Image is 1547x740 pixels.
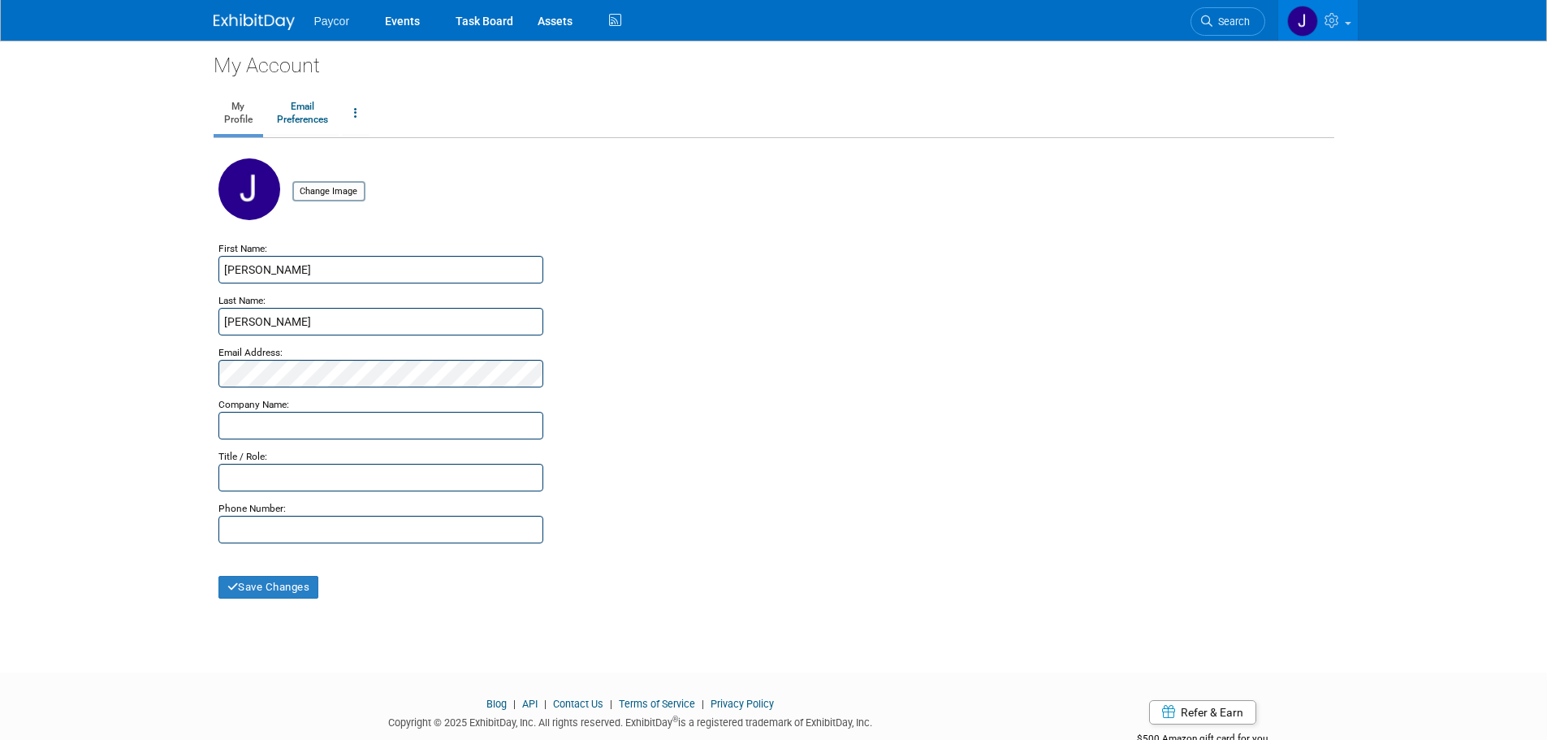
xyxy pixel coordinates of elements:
[522,698,538,710] a: API
[672,715,678,724] sup: ®
[214,712,1048,730] div: Copyright © 2025 ExhibitDay, Inc. All rights reserved. ExhibitDay is a registered trademark of Ex...
[553,698,603,710] a: Contact Us
[619,698,695,710] a: Terms of Service
[218,295,266,306] small: Last Name:
[214,41,1334,80] div: My Account
[1190,7,1265,36] a: Search
[214,93,263,134] a: MyProfile
[218,347,283,358] small: Email Address:
[218,576,319,599] button: Save Changes
[698,698,708,710] span: |
[314,15,350,28] span: Paycor
[711,698,774,710] a: Privacy Policy
[218,503,286,514] small: Phone Number:
[1149,700,1256,725] a: Refer & Earn
[214,14,295,30] img: ExhibitDay
[486,698,507,710] a: Blog
[1287,6,1318,37] img: Jenny Campbell
[218,243,267,254] small: First Name:
[218,158,280,220] img: J.jpg
[218,451,267,462] small: Title / Role:
[1212,15,1250,28] span: Search
[218,399,289,410] small: Company Name:
[266,93,339,134] a: EmailPreferences
[509,698,520,710] span: |
[540,698,551,710] span: |
[606,698,616,710] span: |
